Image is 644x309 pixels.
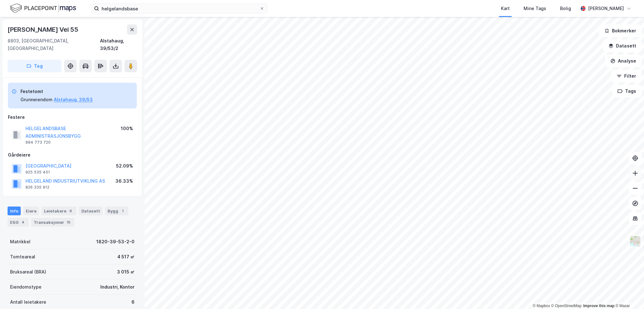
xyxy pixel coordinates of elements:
[100,37,137,52] div: Alstahaug, 39/53/2
[116,162,133,170] div: 52.09%
[8,218,29,227] div: ESG
[115,177,133,185] div: 36.33%
[10,253,35,261] div: Tomteareal
[10,298,46,306] div: Antall leietakere
[117,268,135,276] div: 3 015 ㎡
[560,5,571,12] div: Bolig
[23,207,39,215] div: Eiere
[612,85,641,97] button: Tags
[65,219,72,225] div: 15
[603,40,641,52] button: Datasett
[117,253,135,261] div: 4 517 ㎡
[10,238,31,246] div: Matrikkel
[501,5,510,12] div: Kart
[31,218,74,227] div: Transaksjoner
[629,235,641,247] img: Z
[105,207,128,215] div: Bygg
[25,140,51,145] div: 994 773 720
[10,3,76,14] img: logo.f888ab2527a4732fd821a326f86c7f29.svg
[599,25,641,37] button: Bokmerker
[613,279,644,309] iframe: Chat Widget
[121,125,133,132] div: 100%
[79,207,103,215] div: Datasett
[551,304,582,308] a: OpenStreetMap
[20,88,93,95] div: Festetomt
[8,60,62,72] button: Tag
[8,207,21,215] div: Info
[533,304,550,308] a: Mapbox
[611,70,641,82] button: Filter
[588,5,624,12] div: [PERSON_NAME]
[8,25,80,35] div: [PERSON_NAME] Vei 55
[10,283,42,291] div: Eiendomstype
[524,5,546,12] div: Mine Tags
[100,283,135,291] div: Industri, Kontor
[68,208,74,214] div: 6
[10,268,46,276] div: Bruksareal (BRA)
[8,151,137,159] div: Gårdeiere
[25,170,50,175] div: 925 535 451
[8,113,137,121] div: Festere
[605,55,641,67] button: Analyse
[99,4,259,13] input: Søk på adresse, matrikkel, gårdeiere, leietakere eller personer
[20,219,26,225] div: 4
[54,96,93,103] button: Alstahaug, 39/53
[583,304,614,308] a: Improve this map
[25,185,49,190] div: 826 335 912
[96,238,135,246] div: 1820-39-53-2-0
[42,207,76,215] div: Leietakere
[20,96,53,103] div: Grunneiendom
[131,298,135,306] div: 6
[119,208,126,214] div: 1
[8,37,100,52] div: 8803, [GEOGRAPHIC_DATA], [GEOGRAPHIC_DATA]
